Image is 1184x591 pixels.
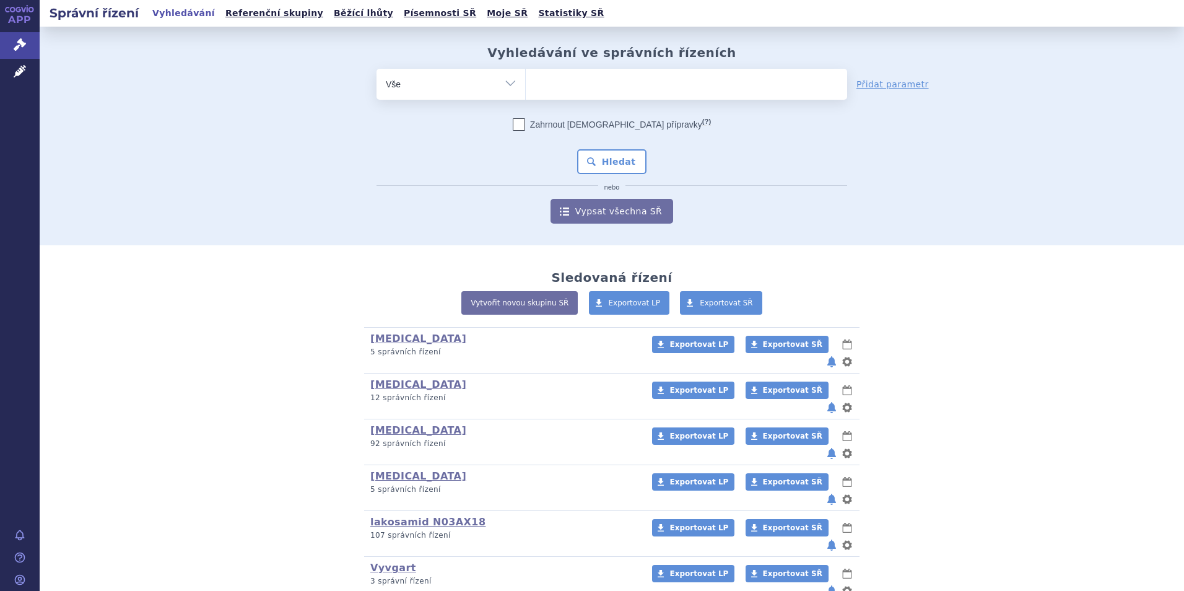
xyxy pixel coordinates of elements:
[841,429,853,444] button: lhůty
[841,383,853,398] button: lhůty
[841,492,853,507] button: nastavení
[763,569,822,578] span: Exportovat SŘ
[825,354,838,369] button: notifikace
[483,5,531,22] a: Moje SŘ
[746,336,829,353] a: Exportovat SŘ
[680,291,762,315] a: Exportovat SŘ
[841,475,853,489] button: lhůty
[763,340,822,349] span: Exportovat SŘ
[598,184,626,191] i: nebo
[513,118,711,131] label: Zahrnout [DEMOGRAPHIC_DATA] přípravky
[461,291,578,315] a: Vytvořit novou skupinu SŘ
[763,432,822,440] span: Exportovat SŘ
[370,333,466,344] a: [MEDICAL_DATA]
[652,336,734,353] a: Exportovat LP
[551,270,672,285] h2: Sledovaná řízení
[669,432,728,440] span: Exportovat LP
[551,199,673,224] a: Vypsat všechna SŘ
[763,386,822,395] span: Exportovat SŘ
[763,523,822,532] span: Exportovat SŘ
[841,337,853,352] button: lhůty
[330,5,397,22] a: Běžící lhůty
[370,516,485,528] a: lakosamid N03AX18
[841,520,853,535] button: lhůty
[370,562,416,574] a: Vyvgart
[40,4,149,22] h2: Správní řízení
[487,45,736,60] h2: Vyhledávání ve správních řízeních
[652,565,734,582] a: Exportovat LP
[370,470,466,482] a: [MEDICAL_DATA]
[589,291,670,315] a: Exportovat LP
[746,519,829,536] a: Exportovat SŘ
[825,492,838,507] button: notifikace
[746,382,829,399] a: Exportovat SŘ
[702,118,711,126] abbr: (?)
[370,424,466,436] a: [MEDICAL_DATA]
[825,446,838,461] button: notifikace
[669,478,728,486] span: Exportovat LP
[856,78,929,90] a: Přidat parametr
[652,427,734,445] a: Exportovat LP
[370,393,636,403] p: 12 správních řízení
[370,439,636,449] p: 92 správních řízení
[370,576,636,587] p: 3 správní řízení
[825,400,838,415] button: notifikace
[534,5,607,22] a: Statistiky SŘ
[370,379,466,390] a: [MEDICAL_DATA]
[370,347,636,357] p: 5 správních řízení
[400,5,480,22] a: Písemnosti SŘ
[577,149,647,174] button: Hledat
[763,478,822,486] span: Exportovat SŘ
[669,569,728,578] span: Exportovat LP
[841,400,853,415] button: nastavení
[669,340,728,349] span: Exportovat LP
[652,382,734,399] a: Exportovat LP
[746,565,829,582] a: Exportovat SŘ
[669,523,728,532] span: Exportovat LP
[370,484,636,495] p: 5 správních řízení
[222,5,327,22] a: Referenční skupiny
[652,473,734,491] a: Exportovat LP
[746,427,829,445] a: Exportovat SŘ
[841,354,853,369] button: nastavení
[746,473,829,491] a: Exportovat SŘ
[841,566,853,581] button: lhůty
[149,5,219,22] a: Vyhledávání
[841,538,853,553] button: nastavení
[841,446,853,461] button: nastavení
[609,299,661,307] span: Exportovat LP
[669,386,728,395] span: Exportovat LP
[700,299,753,307] span: Exportovat SŘ
[825,538,838,553] button: notifikace
[370,530,636,541] p: 107 správních řízení
[652,519,734,536] a: Exportovat LP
